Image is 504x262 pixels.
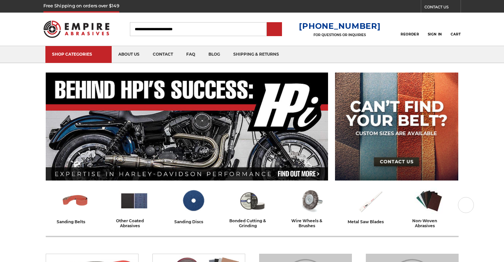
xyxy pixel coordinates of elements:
a: non-woven abrasives [402,186,456,228]
img: Sanding Belts [61,186,90,215]
a: [PHONE_NUMBER] [299,21,380,31]
div: sanding discs [174,218,212,225]
img: Other Coated Abrasives [120,186,149,215]
a: about us [112,46,146,63]
input: Submit [268,23,281,36]
div: other coated abrasives [107,218,161,228]
a: Reorder [401,22,419,36]
a: wire wheels & brushes [284,186,338,228]
img: Bonded Cutting & Grinding [238,186,267,215]
a: shipping & returns [227,46,286,63]
img: Sanding Discs [179,186,208,215]
a: faq [180,46,202,63]
span: Cart [451,32,461,36]
div: sanding belts [57,218,94,225]
a: metal saw blades [343,186,397,225]
p: FOR QUESTIONS OR INQUIRIES [299,33,380,37]
div: SHOP CATEGORIES [52,52,105,57]
a: CONTACT US [424,3,461,13]
div: wire wheels & brushes [284,218,338,228]
a: bonded cutting & grinding [225,186,279,228]
div: non-woven abrasives [402,218,456,228]
div: bonded cutting & grinding [225,218,279,228]
img: Metal Saw Blades [356,186,385,215]
img: Wire Wheels & Brushes [297,186,326,215]
img: Non-woven Abrasives [415,186,444,215]
span: Sign In [428,32,442,36]
img: promo banner for custom belts. [335,73,458,181]
a: contact [146,46,180,63]
span: Reorder [401,32,419,36]
img: Banner for an interview featuring Horsepower Inc who makes Harley performance upgrades featured o... [46,73,328,181]
a: sanding belts [48,186,102,225]
img: Empire Abrasives [43,16,110,42]
div: metal saw blades [348,218,392,225]
a: Cart [451,22,461,36]
button: Next [458,197,474,213]
a: sanding discs [166,186,220,225]
a: other coated abrasives [107,186,161,228]
a: blog [202,46,227,63]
